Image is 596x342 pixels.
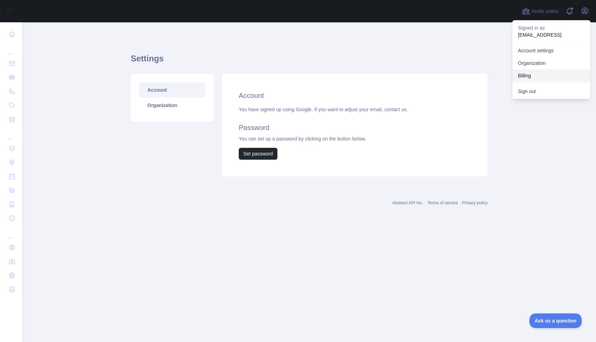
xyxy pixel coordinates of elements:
[239,106,471,160] div: You have signed up using Google. If you want to adjust your email, You can set up a password by c...
[518,31,585,38] p: [EMAIL_ADDRESS]
[529,313,582,328] iframe: Toggle Customer Support
[239,148,277,160] button: Set password
[462,200,488,205] a: Privacy policy
[239,91,471,100] h2: Account
[518,24,585,31] p: Signed in as
[512,85,590,98] button: Sign out
[239,123,471,132] h2: Password
[384,107,408,112] a: contact us.
[512,69,590,82] button: Billing
[139,82,205,98] a: Account
[6,42,17,56] div: ...
[6,226,17,240] div: ...
[139,98,205,113] a: Organization
[6,127,17,141] div: ...
[427,200,458,205] a: Terms of service
[131,53,488,70] h1: Settings
[392,200,423,205] a: Abstract API Inc.
[520,6,560,17] button: Invite users
[532,7,558,15] span: Invite users
[512,44,590,57] a: Account settings
[512,57,590,69] a: Organization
